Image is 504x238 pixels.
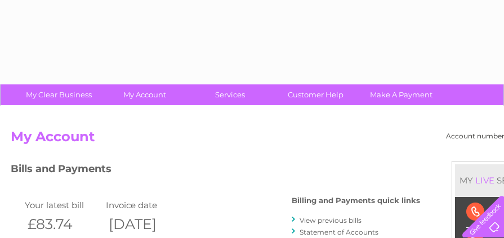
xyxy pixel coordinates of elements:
[300,228,378,236] a: Statement of Accounts
[22,213,103,236] th: £83.74
[22,197,103,213] td: Your latest bill
[11,161,420,181] h3: Bills and Payments
[103,213,184,236] th: [DATE]
[184,84,276,105] a: Services
[103,197,184,213] td: Invoice date
[300,216,362,224] a: View previous bills
[355,84,448,105] a: Make A Payment
[269,84,362,105] a: Customer Help
[292,196,420,205] h4: Billing and Payments quick links
[12,84,105,105] a: My Clear Business
[473,175,497,186] div: LIVE
[98,84,191,105] a: My Account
